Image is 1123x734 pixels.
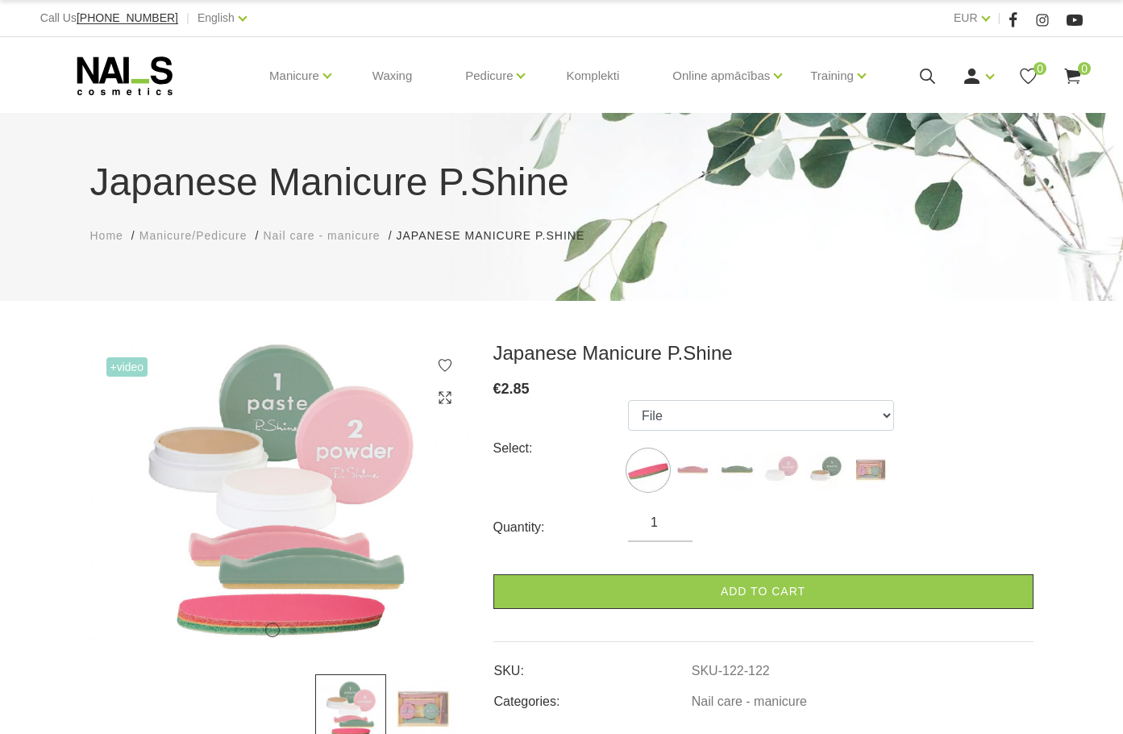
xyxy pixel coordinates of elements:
a: English [198,8,235,27]
button: 1 of 2 [265,623,280,637]
span: | [186,8,189,28]
a: [PHONE_NUMBER] [77,12,178,24]
span: € [493,381,501,397]
span: Manicure/Pedicure [139,229,247,242]
a: Training [810,44,854,108]
td: SKU: [493,650,691,681]
div: Select: [493,436,629,461]
a: 0 [1018,66,1038,86]
a: EUR [954,8,978,27]
span: [PHONE_NUMBER] [77,11,178,24]
a: Waxing [360,37,425,115]
h3: Japanese Manicure P.Shine [493,341,1034,365]
a: 0 [1063,66,1083,86]
img: ... [672,450,713,490]
h1: Japanese Manicure P.Shine [90,153,1034,211]
img: ... [628,450,668,490]
a: Nail care - manicure [692,694,807,709]
button: 2 of 2 [289,626,297,634]
span: +Video [106,357,148,377]
img: ... [805,450,846,490]
a: Komplekti [553,37,632,115]
div: Call Us [40,8,178,28]
span: 2.85 [501,381,530,397]
a: Online apmācības [672,44,770,108]
a: Home [90,227,123,244]
a: Manicure/Pedicure [139,227,247,244]
a: Pedicure [465,44,513,108]
a: Add to cart [493,574,1034,609]
div: Quantity: [493,515,629,540]
span: Nail care - manicure [263,229,380,242]
a: Nail care - manicure [263,227,380,244]
span: 0 [1034,62,1046,75]
img: ... [850,450,890,490]
span: Home [90,229,123,242]
a: Manicure [269,44,319,108]
a: SKU-122-122 [692,664,770,678]
img: ... [761,450,801,490]
span: 0 [1078,62,1091,75]
td: Categories: [493,681,691,711]
img: ... [90,341,469,650]
li: Japanese Manicure P.Shine [397,227,601,244]
img: ... [717,450,757,490]
span: | [998,8,1001,28]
